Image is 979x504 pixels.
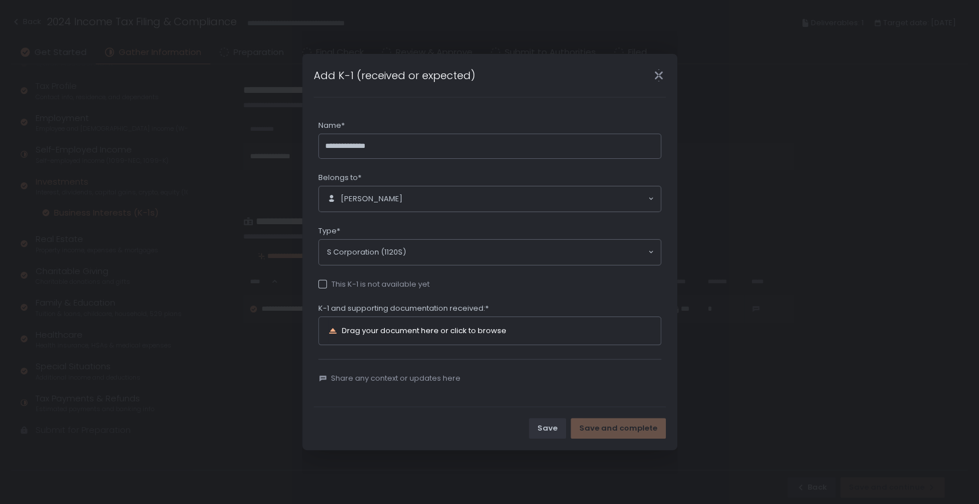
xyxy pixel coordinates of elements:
div: Search for option [319,186,661,212]
div: Drag your document here or click to browse [342,327,506,334]
span: K-1 and supporting documentation received:* [318,303,489,314]
span: Share any context or updates here [331,373,461,384]
span: Type* [318,226,340,236]
button: Save [529,418,566,439]
input: Search for option [406,247,647,258]
span: Belongs to* [318,173,361,183]
span: S Corporation (1120S) [327,247,406,258]
span: [PERSON_NAME] [341,194,403,204]
div: Close [641,69,677,82]
input: Search for option [403,193,647,205]
div: Save [537,423,557,433]
div: Search for option [319,240,661,265]
span: Name* [318,120,345,131]
h1: Add K-1 (received or expected) [314,68,475,83]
